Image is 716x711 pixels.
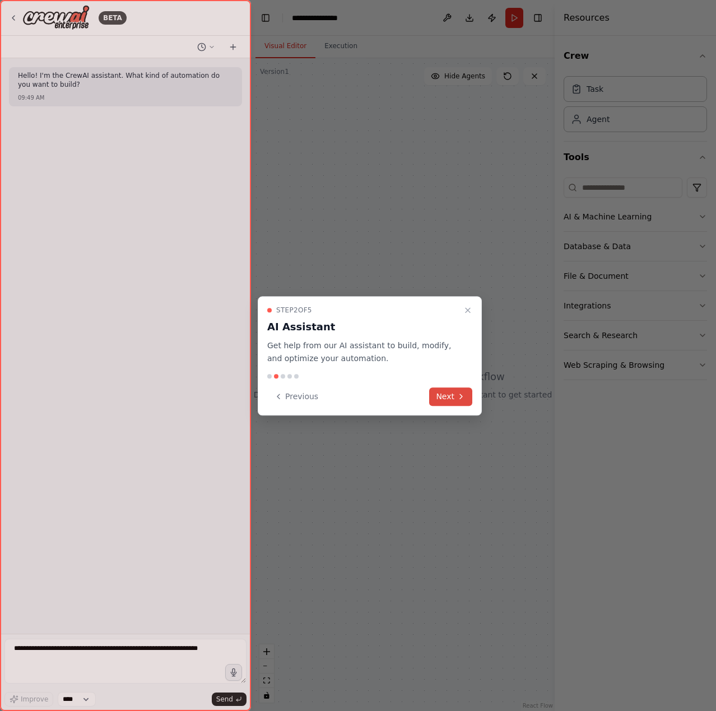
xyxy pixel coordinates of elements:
[267,387,325,406] button: Previous
[267,339,459,365] p: Get help from our AI assistant to build, modify, and optimize your automation.
[461,303,475,317] button: Close walkthrough
[276,306,312,315] span: Step 2 of 5
[267,319,459,335] h3: AI Assistant
[429,387,472,406] button: Next
[258,10,273,26] button: Hide left sidebar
